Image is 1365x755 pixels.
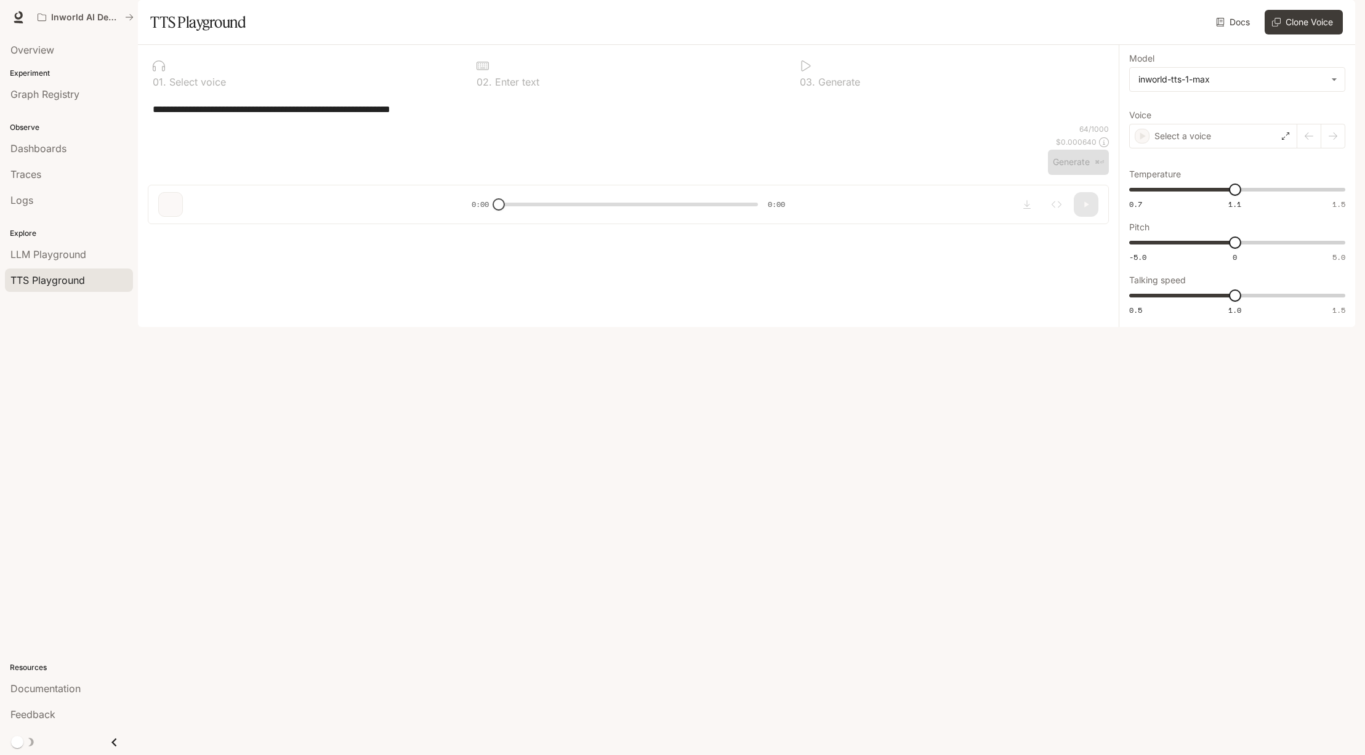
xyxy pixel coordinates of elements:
button: Clone Voice [1265,10,1343,34]
p: Inworld AI Demos [51,12,120,23]
span: 5.0 [1332,252,1345,262]
p: Select a voice [1154,130,1211,142]
span: 1.0 [1228,305,1241,315]
p: Voice [1129,111,1151,119]
button: All workspaces [32,5,139,30]
span: 0 [1233,252,1237,262]
p: 0 1 . [153,77,166,87]
span: -5.0 [1129,252,1146,262]
p: Generate [815,77,860,87]
p: Model [1129,54,1154,63]
p: 0 2 . [477,77,492,87]
p: Temperature [1129,170,1181,179]
span: 1.5 [1332,199,1345,209]
span: 1.1 [1228,199,1241,209]
span: 0.5 [1129,305,1142,315]
p: Enter text [492,77,539,87]
p: Talking speed [1129,276,1186,285]
a: Docs [1214,10,1255,34]
p: Select voice [166,77,226,87]
p: 0 3 . [800,77,815,87]
span: 1.5 [1332,305,1345,315]
div: inworld-tts-1-max [1130,68,1345,91]
span: 0.7 [1129,199,1142,209]
p: Pitch [1129,223,1150,232]
div: inworld-tts-1-max [1138,73,1325,86]
p: 64 / 1000 [1079,124,1109,134]
p: $ 0.000640 [1056,137,1097,147]
h1: TTS Playground [150,10,246,34]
